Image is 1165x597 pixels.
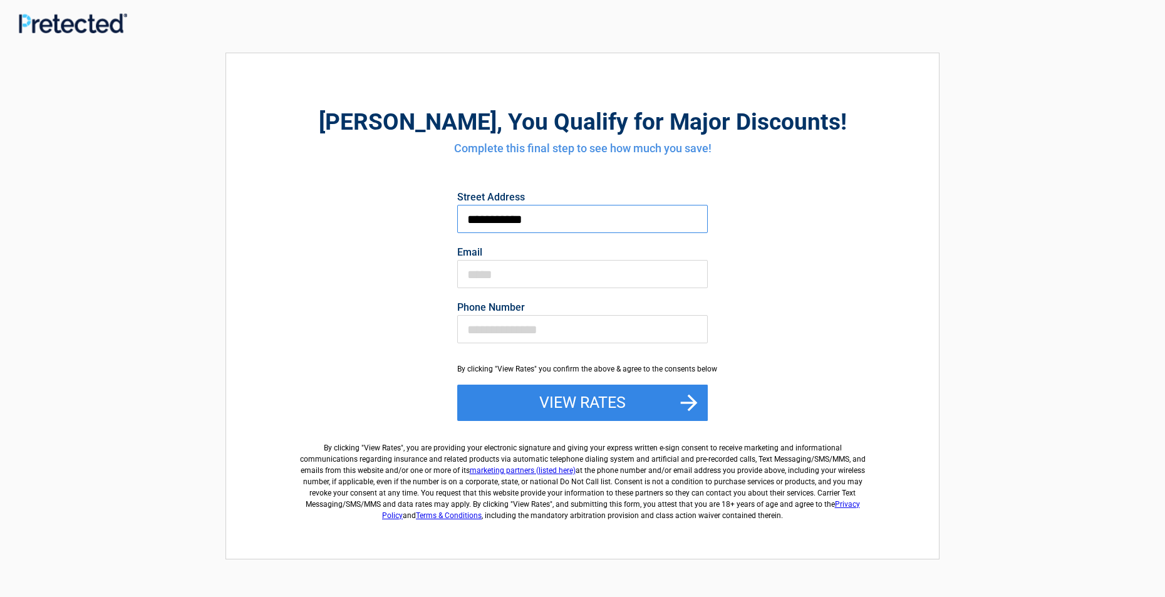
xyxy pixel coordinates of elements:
[457,385,708,421] button: View Rates
[416,511,482,520] a: Terms & Conditions
[382,500,860,520] a: Privacy Policy
[457,363,708,375] div: By clicking "View Rates" you confirm the above & agree to the consents below
[470,466,576,475] a: marketing partners (listed here)
[295,140,870,157] h4: Complete this final step to see how much you save!
[457,247,708,257] label: Email
[295,432,870,521] label: By clicking " ", you are providing your electronic signature and giving your express written e-si...
[319,108,497,135] span: [PERSON_NAME]
[19,13,127,33] img: Main Logo
[364,444,401,452] span: View Rates
[457,303,708,313] label: Phone Number
[295,106,870,137] h2: , You Qualify for Major Discounts!
[457,192,708,202] label: Street Address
